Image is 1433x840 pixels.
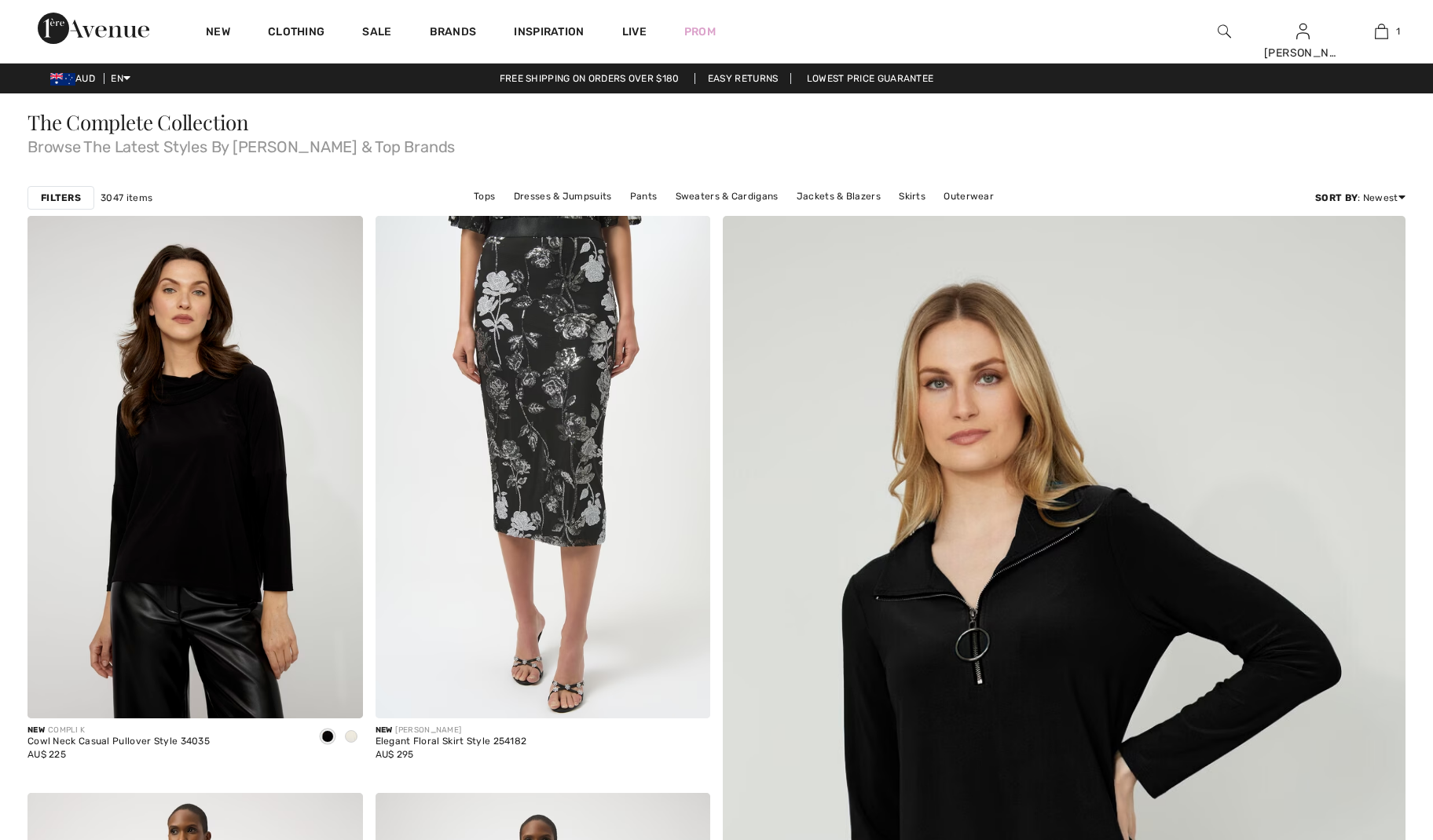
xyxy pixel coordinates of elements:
span: 3047 items [101,191,152,205]
span: AU$ 225 [27,749,66,760]
a: Lowest Price Guarantee [794,73,947,84]
div: Cowl Neck Casual Pullover Style 34035 [27,736,210,747]
a: Tops [466,186,503,206]
a: New [206,25,230,42]
a: 1 [1343,22,1420,41]
iframe: Opens a widget where you can find more information [1332,722,1417,761]
a: Jackets & Blazers [789,186,889,206]
a: Live [622,24,647,40]
a: Sign In [1296,24,1310,38]
span: AUD [50,73,101,84]
img: 1ère Avenue [38,13,149,44]
a: Free shipping on orders over $180 [487,73,692,84]
img: Elegant Floral Skirt Style 254182. Black/Multi [376,216,711,718]
img: search the website [1218,22,1231,41]
a: Skirts [891,186,933,206]
a: Prom [684,24,716,40]
a: Outerwear [936,186,1002,206]
div: [PERSON_NAME] [376,725,527,736]
a: Pants [622,186,665,206]
div: Elegant Floral Skirt Style 254182 [376,736,527,747]
span: Browse The Latest Styles By [PERSON_NAME] & Top Brands [27,133,1406,155]
a: Sale [362,25,391,42]
span: Inspiration [514,25,584,42]
img: My Info [1296,22,1310,41]
a: Clothing [268,25,324,42]
div: Black [316,725,339,751]
div: COMPLI K [27,725,210,736]
strong: Sort By [1315,192,1358,203]
a: Dresses & Jumpsuits [506,186,620,206]
div: [PERSON_NAME] [1264,45,1341,61]
img: Cowl Neck Casual Pullover Style 34035. Black [27,216,363,718]
span: The Complete Collection [27,108,249,136]
span: AU$ 295 [376,749,414,760]
img: Australian Dollar [50,73,75,86]
a: Sweaters & Cardigans [668,186,786,206]
div: Ivory [339,725,363,751]
img: My Bag [1375,22,1388,41]
div: : Newest [1315,191,1406,205]
span: 1 [1396,24,1400,38]
a: Brands [430,25,477,42]
a: Easy Returns [695,73,792,84]
span: EN [111,73,130,84]
span: New [27,725,45,735]
span: New [376,725,393,735]
strong: Filters [41,191,81,205]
